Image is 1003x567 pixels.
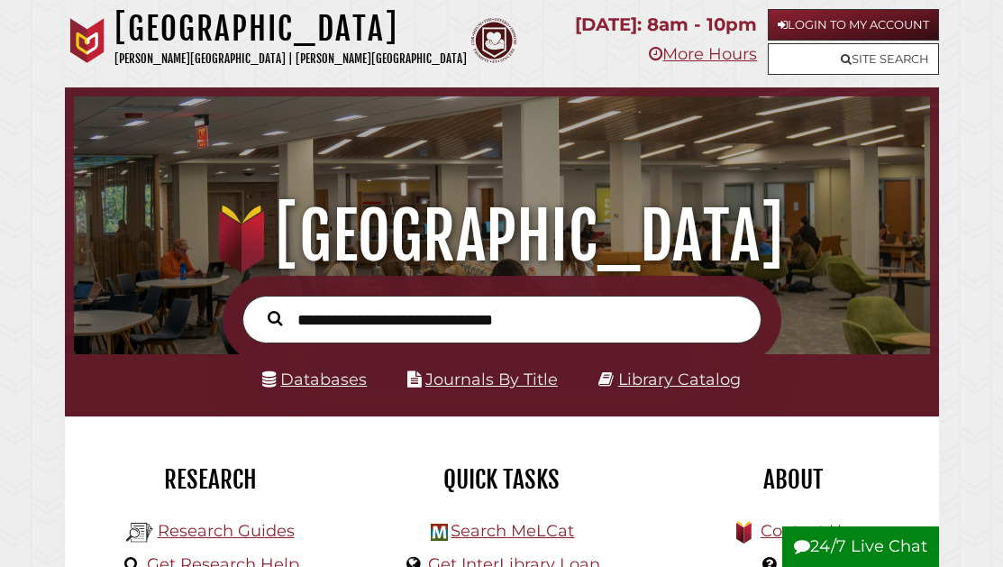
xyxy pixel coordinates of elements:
[575,9,757,41] p: [DATE]: 8am - 10pm
[114,9,467,49] h1: [GEOGRAPHIC_DATA]
[114,49,467,69] p: [PERSON_NAME][GEOGRAPHIC_DATA] | [PERSON_NAME][GEOGRAPHIC_DATA]
[369,464,634,495] h2: Quick Tasks
[126,519,153,546] img: Hekman Library Logo
[618,370,741,389] a: Library Catalog
[471,18,516,63] img: Calvin Theological Seminary
[78,464,342,495] h2: Research
[761,521,850,541] a: Contact Us
[88,197,915,276] h1: [GEOGRAPHIC_DATA]
[431,524,448,541] img: Hekman Library Logo
[259,306,292,329] button: Search
[768,43,939,75] a: Site Search
[158,521,295,541] a: Research Guides
[451,521,574,541] a: Search MeLCat
[262,370,367,389] a: Databases
[425,370,558,389] a: Journals By Title
[768,9,939,41] a: Login to My Account
[268,311,283,327] i: Search
[661,464,925,495] h2: About
[649,44,757,64] a: More Hours
[65,18,110,63] img: Calvin University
